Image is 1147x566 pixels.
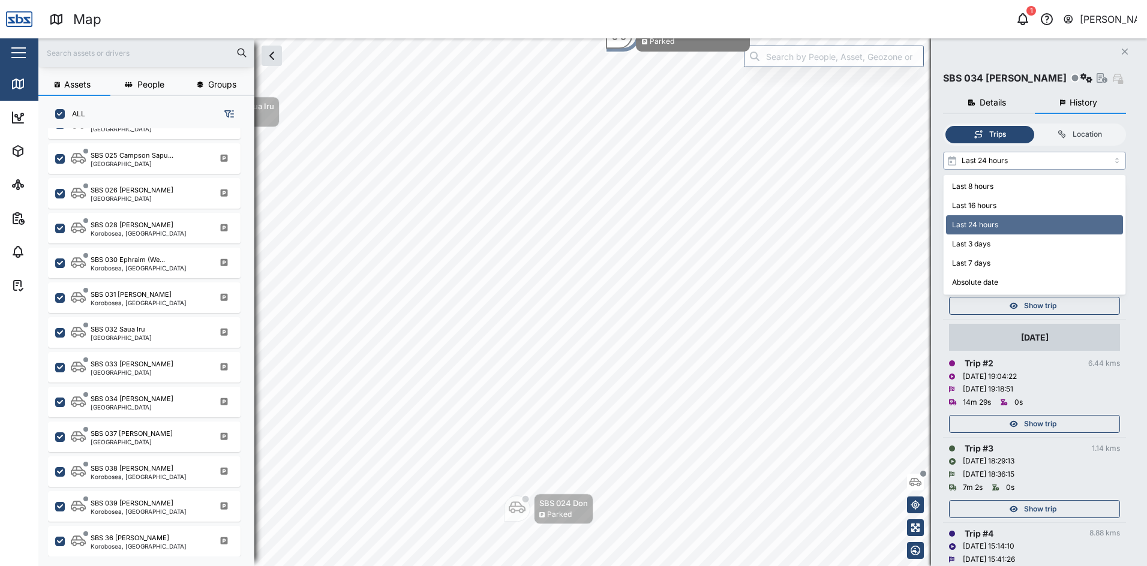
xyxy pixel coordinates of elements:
[91,498,173,508] div: SBS 039 [PERSON_NAME]
[1070,98,1097,107] span: History
[31,178,60,191] div: Sites
[963,371,1017,383] div: [DATE] 19:04:22
[91,195,173,201] div: [GEOGRAPHIC_DATA]
[6,6,32,32] img: Main Logo
[91,359,173,369] div: SBS 033 [PERSON_NAME]
[1024,297,1056,314] span: Show trip
[91,463,173,474] div: SBS 038 [PERSON_NAME]
[949,297,1120,315] button: Show trip
[137,80,164,89] span: People
[65,109,85,119] label: ALL
[1026,6,1036,16] div: 1
[943,152,1126,170] input: Select range
[946,273,1123,292] div: Absolute date
[46,44,247,62] input: Search assets or drivers
[91,429,173,439] div: SBS 037 [PERSON_NAME]
[946,197,1123,216] div: Last 16 hours
[539,497,588,509] div: SBS 024 Don
[91,300,187,306] div: Korobosea, [GEOGRAPHIC_DATA]
[73,9,101,30] div: Map
[949,415,1120,433] button: Show trip
[1062,11,1137,28] button: [PERSON_NAME]
[963,541,1014,552] div: [DATE] 15:14:10
[91,533,169,543] div: SBS 36 [PERSON_NAME]
[946,234,1123,254] div: Last 3 days
[1024,416,1056,432] span: Show trip
[91,474,187,480] div: Korobosea, [GEOGRAPHIC_DATA]
[963,456,1014,467] div: [DATE] 18:29:13
[31,245,68,258] div: Alarms
[31,77,58,91] div: Map
[31,212,72,225] div: Reports
[91,185,173,195] div: SBS 026 [PERSON_NAME]
[650,36,674,47] div: Parked
[91,369,173,375] div: [GEOGRAPHIC_DATA]
[1088,358,1120,369] div: 6.44 kms
[48,128,254,556] div: grid
[963,384,1013,395] div: [DATE] 19:18:51
[965,442,993,455] div: Trip # 3
[91,255,165,265] div: SBS 030 Ephraim (We...
[91,220,173,230] div: SBS 028 [PERSON_NAME]
[946,254,1123,273] div: Last 7 days
[91,543,187,549] div: Korobosea, [GEOGRAPHIC_DATA]
[91,230,187,236] div: Korobosea, [GEOGRAPHIC_DATA]
[547,509,572,520] div: Parked
[91,394,173,404] div: SBS 034 [PERSON_NAME]
[1006,482,1014,493] div: 0s
[1089,528,1120,539] div: 8.88 kms
[1024,501,1056,517] span: Show trip
[963,397,991,408] div: 14m 29s
[91,161,173,167] div: [GEOGRAPHIC_DATA]
[504,493,593,524] div: Map marker
[963,469,1014,480] div: [DATE] 18:36:15
[38,38,1147,566] canvas: Map
[963,554,1015,565] div: [DATE] 15:41:26
[208,80,236,89] span: Groups
[980,98,1006,107] span: Details
[965,527,993,540] div: Trip # 4
[31,111,85,124] div: Dashboard
[949,500,1120,518] button: Show trip
[744,46,924,67] input: Search by People, Asset, Geozone or Place
[1080,12,1137,27] div: [PERSON_NAME]
[1014,397,1023,408] div: 0s
[31,144,68,158] div: Assets
[91,335,152,341] div: [GEOGRAPHIC_DATA]
[91,508,187,514] div: Korobosea, [GEOGRAPHIC_DATA]
[963,482,983,493] div: 7m 2s
[1073,129,1102,140] div: Location
[91,404,173,410] div: [GEOGRAPHIC_DATA]
[1092,443,1120,454] div: 1.14 kms
[965,357,993,370] div: Trip # 2
[91,126,152,132] div: [GEOGRAPHIC_DATA]
[91,290,172,300] div: SBS 031 [PERSON_NAME]
[989,129,1006,140] div: Trips
[1021,331,1049,344] div: [DATE]
[64,80,91,89] span: Assets
[943,71,1067,86] div: SBS 034 [PERSON_NAME]
[91,150,173,161] div: SBS 025 Campson Sapu...
[91,324,145,335] div: SBS 032 Saua Iru
[91,265,187,271] div: Korobosea, [GEOGRAPHIC_DATA]
[91,439,173,445] div: [GEOGRAPHIC_DATA]
[946,215,1123,234] div: Last 24 hours
[946,177,1123,197] div: Last 8 hours
[31,279,64,292] div: Tasks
